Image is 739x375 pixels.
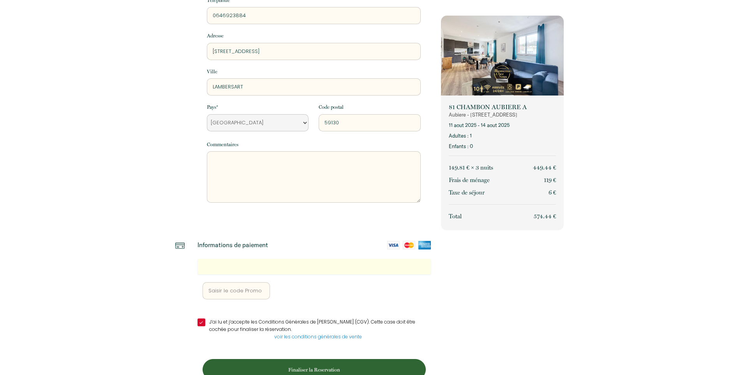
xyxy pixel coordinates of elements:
[449,188,485,197] p: Taxe de séjour
[319,103,344,111] label: Code postal
[175,241,185,250] img: credit-card
[207,141,238,149] label: Commentaires
[449,213,462,220] span: Total
[544,175,556,185] p: 119 €
[207,114,309,131] select: Default select example
[449,103,556,111] p: 81 CHAMBON AUBIERE A
[449,132,556,140] p: Adultes : 1
[207,32,224,40] label: Adresse
[203,263,426,270] iframe: Cadre de saisie sécurisé pour le paiement par carte
[441,16,564,97] img: rental-image
[549,188,556,197] p: 6 €
[403,241,415,249] img: mastercard
[203,282,270,299] input: Saisir le code Promo
[205,366,423,373] p: Finaliser la Reservation
[207,103,218,111] label: Pays
[207,68,217,76] label: Ville
[449,111,556,119] p: Aubière - [STREET_ADDRESS]
[534,213,556,220] span: 574.44 €
[533,163,556,172] p: 449.44 €
[449,175,490,185] p: Frais de ménage
[449,143,556,150] p: Enfants : 0
[449,122,556,129] p: 11 août 2025 - 14 août 2025
[449,163,493,172] p: 149.81 € × 3 nuit
[418,241,431,249] img: amex
[198,241,268,249] p: Informations de paiement
[491,164,493,171] span: s
[387,241,400,249] img: visa-card
[274,333,362,340] a: voir les conditions générales de vente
